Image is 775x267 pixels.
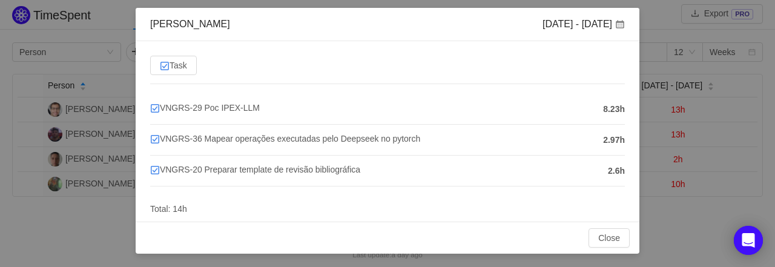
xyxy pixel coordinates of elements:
span: Total: 14h [150,204,187,214]
span: VNGRS-29 Poc IPEX-LLM [150,103,260,113]
span: 2.97h [603,134,625,147]
img: 10318 [150,104,160,113]
div: [DATE] - [DATE] [542,18,625,31]
button: Close [589,228,630,248]
span: VNGRS-36 Mapear operações executadas pelo Deepseek no pytorch [150,134,420,143]
span: 2.6h [608,165,625,177]
span: VNGRS-20 Preparar template de revisão bibliográfica [150,165,360,174]
span: 8.23h [603,103,625,116]
span: Task [160,61,187,70]
div: [PERSON_NAME] [150,18,230,31]
img: 10318 [150,165,160,175]
img: 10318 [150,134,160,144]
div: Open Intercom Messenger [734,226,763,255]
img: 10318 [160,61,170,71]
